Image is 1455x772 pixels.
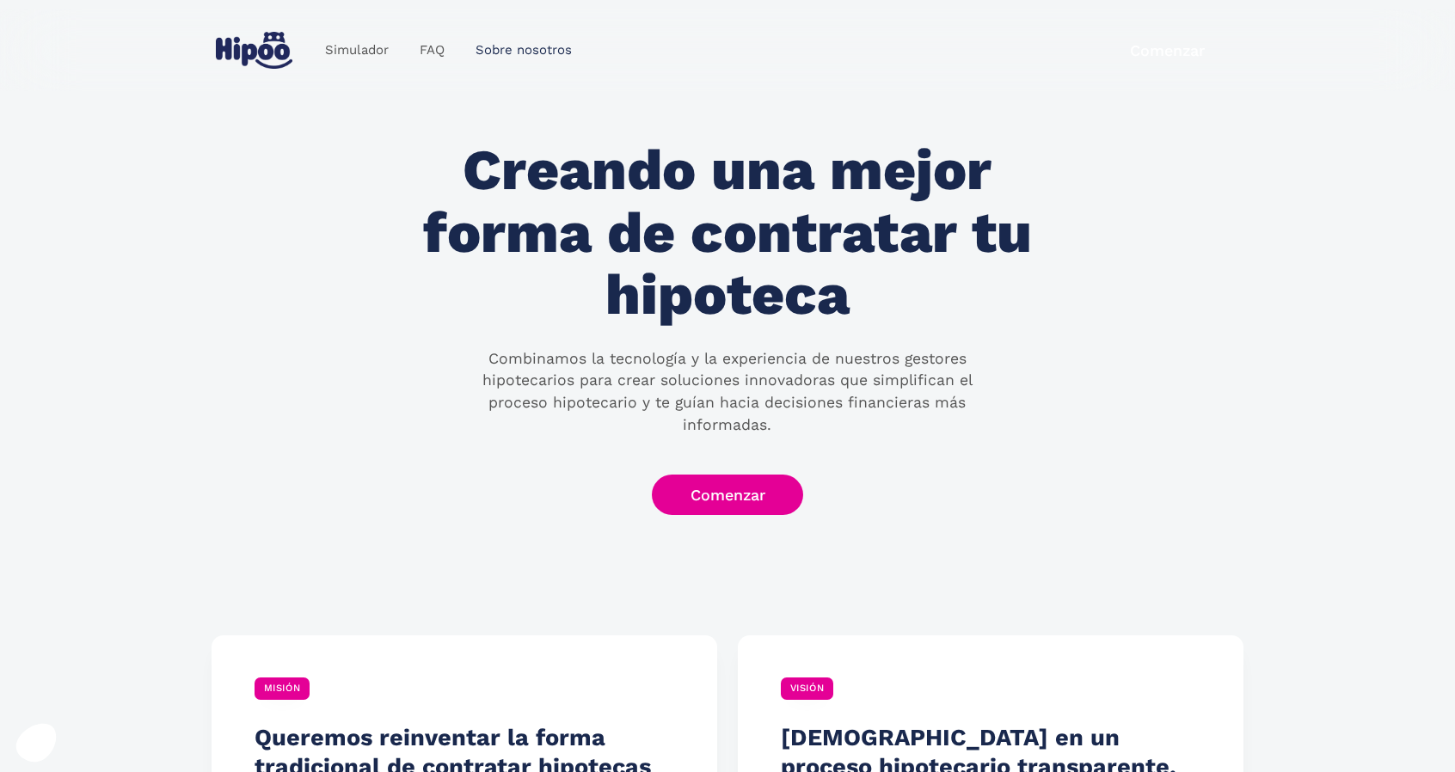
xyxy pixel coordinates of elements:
[212,25,296,76] a: home
[310,34,404,67] a: Simulador
[451,348,1004,436] p: Combinamos la tecnología y la experiencia de nuestros gestores hipotecarios para crear soluciones...
[255,677,310,700] div: MISIÓN
[781,677,834,700] div: VISIÓN
[460,34,587,67] a: Sobre nosotros
[652,475,804,515] a: Comenzar
[404,34,460,67] a: FAQ
[1091,30,1243,70] a: Comenzar
[402,139,1053,327] h1: Creando una mejor forma de contratar tu hipoteca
